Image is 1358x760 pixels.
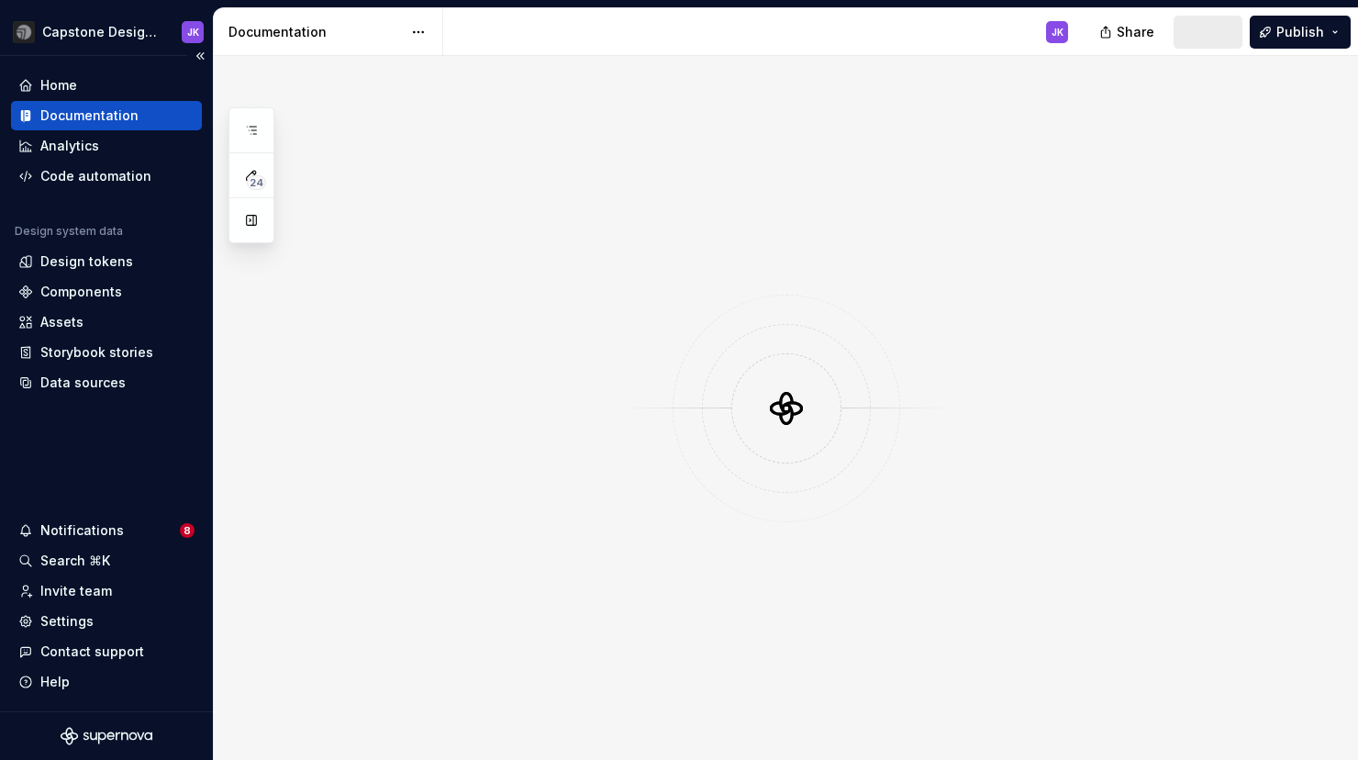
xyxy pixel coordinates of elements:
span: Publish [1276,23,1324,41]
a: Settings [11,607,202,636]
button: Share [1090,16,1166,49]
div: Settings [40,612,94,631]
button: Contact support [11,637,202,666]
a: Storybook stories [11,338,202,367]
button: Search ⌘K [11,546,202,576]
div: Documentation [228,23,402,41]
button: Collapse sidebar [187,43,213,69]
div: Code automation [40,167,151,185]
a: Assets [11,307,202,337]
a: Invite team [11,576,202,606]
a: Documentation [11,101,202,130]
div: Search ⌘K [40,552,110,570]
span: Share [1117,23,1154,41]
button: Capstone Design SystemJK [4,12,209,51]
a: Design tokens [11,247,202,276]
div: Design tokens [40,252,133,271]
div: Capstone Design System [42,23,160,41]
a: Code automation [11,162,202,191]
button: Notifications8 [11,516,202,545]
div: Storybook stories [40,343,153,362]
div: Components [40,283,122,301]
div: Data sources [40,374,126,392]
span: 24 [247,175,266,190]
div: Contact support [40,643,144,661]
div: Help [40,673,70,691]
svg: Supernova Logo [61,727,152,745]
div: Notifications [40,521,124,540]
div: Documentation [40,106,139,125]
span: 8 [180,523,195,538]
button: Publish [1250,16,1351,49]
a: Home [11,71,202,100]
div: JK [187,25,199,39]
button: Help [11,667,202,697]
div: Invite team [40,582,112,600]
div: JK [1052,25,1063,39]
div: Home [40,76,77,95]
a: Data sources [11,368,202,397]
div: Design system data [15,224,123,239]
div: Assets [40,313,83,331]
div: Analytics [40,137,99,155]
a: Components [11,277,202,307]
a: Analytics [11,131,202,161]
img: 3ce36157-9fde-47d2-9eb8-fa8ebb961d3d.png [13,21,35,43]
